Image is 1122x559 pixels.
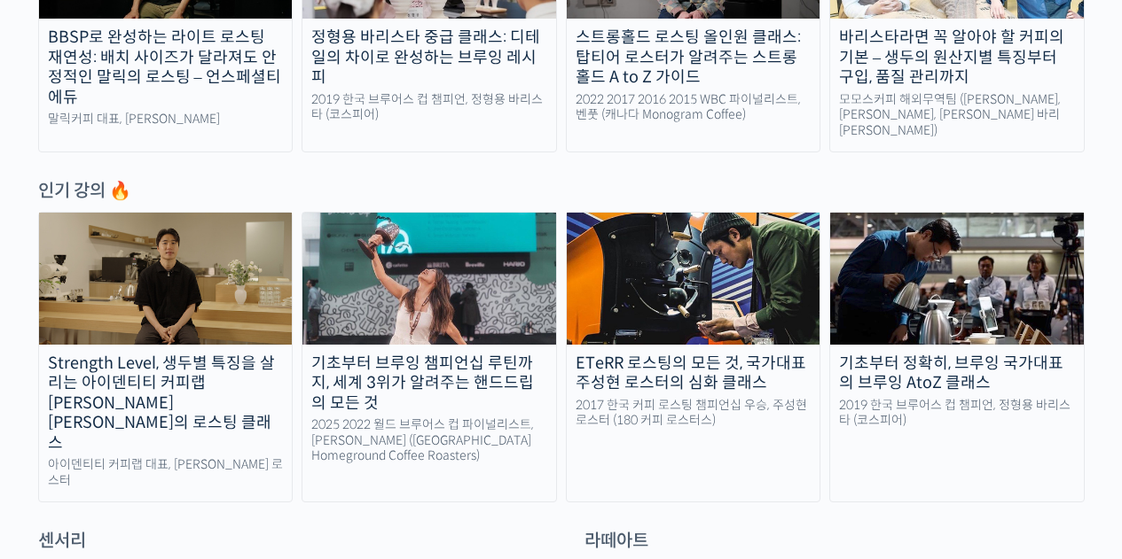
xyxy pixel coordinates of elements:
[162,439,184,454] span: 대화
[567,27,820,88] div: 스트롱홀드 로스팅 올인원 클래스: 탑티어 로스터가 알려주는 스트롱홀드 A to Z 가이드
[274,439,295,453] span: 설정
[302,27,556,88] div: 정형용 바리스타 중급 클래스: 디테일의 차이로 완성하는 브루잉 레시피
[830,398,1084,429] div: 2019 한국 브루어스 컵 챔피언, 정형용 바리스타 (코스피어)
[302,353,556,414] div: 기초부터 브루잉 챔피언십 루틴까지, 세계 3위가 알려주는 핸드드립의 모든 것
[566,212,821,502] a: ETeRR 로스팅의 모든 것, 국가대표 주성현 로스터의 심화 클래스 2017 한국 커피 로스팅 챔피언십 우승, 주성현 로스터 (180 커피 로스터스)
[830,27,1084,88] div: 바리스타라면 꼭 알아야 할 커피의 기본 – 생두의 원산지별 특징부터 구입, 품질 관리까지
[39,27,293,107] div: BBSP로 완성하는 라이트 로스팅 재연성: 배치 사이즈가 달라져도 안정적인 말릭의 로스팅 – 언스페셜티 에듀
[39,457,293,488] div: 아이덴티티 커피랩 대표, [PERSON_NAME] 로스터
[567,92,820,123] div: 2022 2017 2016 2015 WBC 파이널리스트, 벤풋 (캐나다 Monogram Coffee)
[117,412,229,456] a: 대화
[302,212,557,502] a: 기초부터 브루잉 챔피언십 루틴까지, 세계 3위가 알려주는 핸드드립의 모든 것 2025 2022 월드 브루어스 컵 파이널리스트, [PERSON_NAME] ([GEOGRAPHIC...
[38,179,1085,203] div: 인기 강의 🔥
[567,398,820,429] div: 2017 한국 커피 로스팅 챔피언십 우승, 주성현 로스터 (180 커피 로스터스)
[302,417,556,464] div: 2025 2022 월드 브루어스 컵 파이널리스트, [PERSON_NAME] ([GEOGRAPHIC_DATA] Homeground Coffee Roasters)
[302,213,556,344] img: from-brewing-basics-to-competition_course-thumbnail.jpg
[567,213,820,344] img: eterr-roasting_course-thumbnail.jpg
[830,353,1084,393] div: 기초부터 정확히, 브루잉 국가대표의 브루잉 AtoZ 클래스
[56,439,67,453] span: 홈
[5,412,117,456] a: 홈
[829,212,1085,502] a: 기초부터 정확히, 브루잉 국가대표의 브루잉 AtoZ 클래스 2019 한국 브루어스 컵 챔피언, 정형용 바리스타 (코스피어)
[39,353,293,454] div: Strength Level, 생두별 특징을 살리는 아이덴티티 커피랩 [PERSON_NAME] [PERSON_NAME]의 로스팅 클래스
[830,92,1084,139] div: 모모스커피 해외무역팀 ([PERSON_NAME], [PERSON_NAME], [PERSON_NAME] 바리[PERSON_NAME])
[576,529,1094,553] div: 라떼아트
[39,213,293,344] img: identity-roasting_course-thumbnail.jpg
[567,353,820,393] div: ETeRR 로스팅의 모든 것, 국가대표 주성현 로스터의 심화 클래스
[29,529,547,553] div: 센서리
[229,412,341,456] a: 설정
[830,213,1084,344] img: hyungyongjeong_thumbnail.jpg
[38,212,294,502] a: Strength Level, 생두별 특징을 살리는 아이덴티티 커피랩 [PERSON_NAME] [PERSON_NAME]의 로스팅 클래스 아이덴티티 커피랩 대표, [PERSON_...
[39,112,293,128] div: 말릭커피 대표, [PERSON_NAME]
[302,92,556,123] div: 2019 한국 브루어스 컵 챔피언, 정형용 바리스타 (코스피어)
